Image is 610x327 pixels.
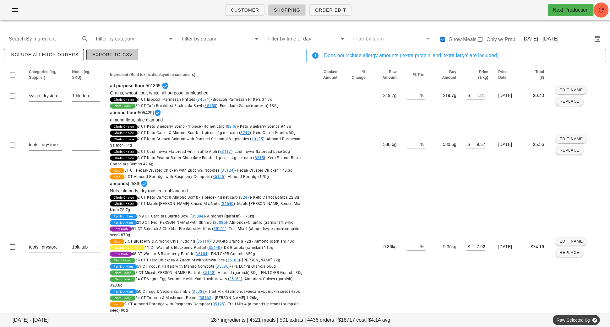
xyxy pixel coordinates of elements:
[9,52,79,57] span: include allergy orders
[487,36,515,43] label: Only w/ Prep
[493,180,522,314] td: [DATE]
[72,70,90,80] span: Notes (eg, SKU)
[252,239,294,244] span: - Almond (garnish) 40g
[268,34,346,44] div: Filter by time of day
[192,214,204,218] a: 35084
[220,149,231,154] a: 33117
[114,168,121,173] span: Keto
[138,124,291,129] span: 3 CT Keto Blueberry Bomb - 1 piece - 4g net carb ( )
[493,67,522,82] th: Price Date: Not sorted. Activate to sort ascending.
[138,97,272,102] span: 1 CT Broccoli Parmesan Fritters ( )
[555,135,587,143] button: Edit Name
[213,302,224,306] a: 35125
[110,83,304,109] span: [501865]
[227,258,239,262] a: 35160
[222,168,233,173] a: 35124
[371,82,402,109] td: 219.7g
[230,264,276,269] span: - FN/LC/PB Granola 500g
[431,82,461,109] td: 219.7g
[198,239,209,244] a: 35119
[205,214,254,218] span: - Almonds (garnish) 1.76kg
[222,201,234,206] a: 34640
[420,91,425,99] div: %
[114,239,121,244] span: Keto
[268,4,306,16] a: Shopping
[555,248,583,257] button: Replace
[420,140,425,148] div: %
[533,142,544,147] span: $5.56
[135,296,259,300] span: 84 CT Tomato & Mushroom Penne ( )
[214,227,225,231] a: 35101
[209,245,221,250] a: 35140
[24,67,67,82] th: Categories (eg, Supplier): Not sorted. Activate to sort ascending.
[114,258,131,263] span: Plant-Based
[138,149,290,154] span: 2 CT Cauliflower Flatbread with Truffle Aioli ( )
[214,220,226,225] a: 35085
[343,67,371,82] th: % Change: Not sorted. Activate to sort ascending.
[557,315,596,325] span: Raw Selected 0g
[135,271,303,275] span: 8 CT Mixed [PERSON_NAME] Parfait ( )
[442,70,456,80] span: Buy Amount
[110,302,299,313] span: 9 CT Almond Porridge with Raspberry Compote ( )
[198,97,209,102] a: 34531
[226,174,269,179] span: - Almond Porridge 170g
[110,181,128,186] strong: almonds
[182,34,260,44] div: Filter by stream
[114,201,134,206] span: Chefs Choice
[371,67,402,82] th: Raw Amount: Not sorted. Activate to sort ascending.
[217,264,228,269] a: 35086
[114,174,121,180] span: Keto
[137,214,254,218] span: 199 CT Carnitas Burrito Bowl ( )
[531,244,544,249] span: $74.16
[493,82,522,109] td: [DATE]
[114,104,131,109] span: Plant-Based
[114,220,133,225] span: Full Nutrition
[110,72,195,77] span: Ingredient (Bold text is displayed to customers)
[105,67,309,82] th: Ingredient (Bold text is displayed to customers): Not sorted. Activate to sort ascending.
[413,72,426,77] span: % Trim
[110,188,188,193] span: Nuts, almonds, dry roasted, unblanched
[114,195,134,200] span: Chefs Choice
[110,277,293,287] span: 34 CT Vegan Egg Scramble with Yam Hashbrowns ( )
[114,271,131,276] span: Plant-Based
[259,271,303,275] span: - FN/LC/PB Granola 80g
[559,250,580,255] span: Replace
[559,137,583,141] span: Edit Name
[114,264,133,269] span: Full Nutrition
[352,70,366,80] span: % Change
[114,214,133,219] span: Full Nutrition
[216,271,259,275] span: - Almond (garnish) 80g
[431,109,461,180] td: 580.6g
[138,195,299,200] span: 2 CT Keto Carrot & Almond Bomb - 1 piece - 4g net carb ( )
[196,252,208,256] a: 35104
[137,289,300,294] span: 50 CT Egg & Veggie Scramble ( )
[114,245,141,250] span: [MEDICAL_DATA]
[124,174,269,179] span: 9 CT Almond Porridge with Raspberry Compote ( )
[114,137,134,142] span: Chefs Choice
[114,227,128,232] span: Low Carb
[431,180,461,314] td: 9.36kg
[124,239,294,244] span: 8 CT Blueberry & Almond Chia Pudding ( )
[231,8,259,13] span: Customer
[227,124,237,129] a: 8246
[114,124,134,129] span: Chefs Choice
[145,245,273,250] span: 11 CT Walnut & Blackberry Parfait ( )
[110,83,144,88] strong: all purpose flour
[206,289,300,294] span: - Trail Mix 4 (almonds+pecans+pumpkin seed) 480g
[4,49,84,60] button: include allergy orders
[114,156,134,161] span: Chefs Choice
[124,168,293,173] span: 51 CT Pecan-Crusted Chicken with Zucchini Noodles ( )
[200,296,211,300] a: 35163
[225,4,264,16] a: Customer
[110,181,304,314] span: [2536]
[383,70,397,80] span: Raw Amount
[555,86,587,94] button: Edit Name
[559,148,580,153] span: Replace
[466,242,470,250] div: $
[498,70,508,80] span: Price Date
[493,109,522,180] td: [DATE]
[193,289,205,294] a: 35089
[559,99,580,104] span: Replace
[114,302,121,307] span: Keto
[114,289,133,294] span: Full Nutrition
